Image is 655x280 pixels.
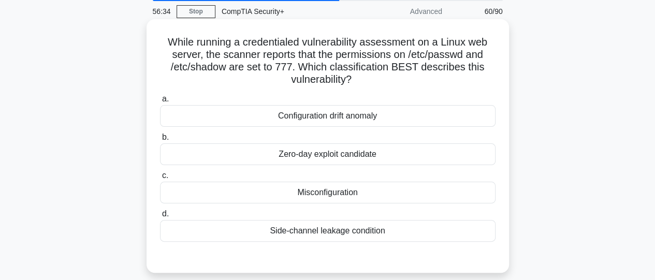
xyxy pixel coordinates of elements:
[215,1,358,22] div: CompTIA Security+
[160,220,496,242] div: Side-channel leakage condition
[160,182,496,203] div: Misconfiguration
[162,94,169,103] span: a.
[159,36,497,86] h5: While running a credentialed vulnerability assessment on a Linux web server, the scanner reports ...
[448,1,509,22] div: 60/90
[147,1,177,22] div: 56:34
[162,209,169,218] span: d.
[162,171,168,180] span: c.
[177,5,215,18] a: Stop
[160,105,496,127] div: Configuration drift anomaly
[358,1,448,22] div: Advanced
[160,143,496,165] div: Zero-day exploit candidate
[162,132,169,141] span: b.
